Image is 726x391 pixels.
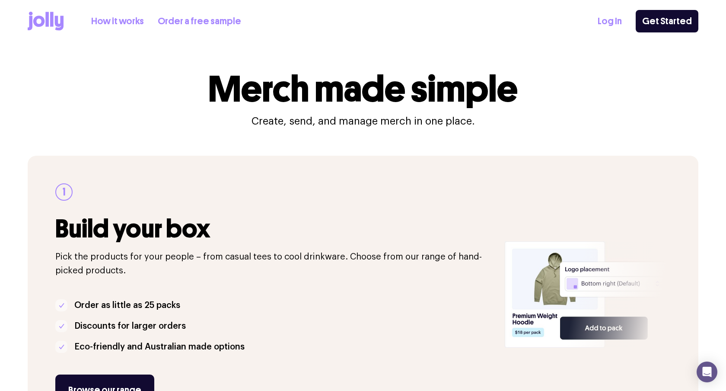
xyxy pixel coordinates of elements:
p: Order as little as 25 packs [74,298,180,312]
a: Order a free sample [158,14,241,29]
p: Pick the products for your people – from casual tees to cool drinkware. Choose from our range of ... [55,250,494,278]
p: Create, send, and manage merch in one place. [252,114,475,128]
h1: Merch made simple [208,71,518,107]
h3: Build your box [55,215,494,243]
p: Eco-friendly and Australian made options [74,340,245,354]
div: 1 [55,183,73,201]
a: Log In [598,14,622,29]
div: Open Intercom Messenger [697,362,717,382]
a: How it works [91,14,144,29]
p: Discounts for larger orders [74,319,186,333]
a: Get Started [636,10,698,32]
